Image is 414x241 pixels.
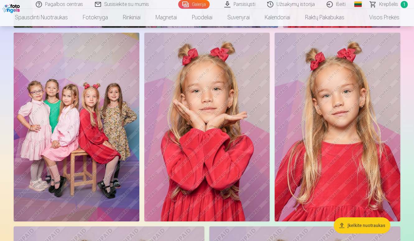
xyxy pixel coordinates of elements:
[184,9,220,26] a: Puodeliai
[334,217,390,234] button: Įkelkite nuotraukas
[298,9,352,26] a: Raktų pakabukas
[148,9,184,26] a: Magnetai
[115,9,148,26] a: Rinkiniai
[352,9,407,26] a: Visos prekės
[220,9,257,26] a: Suvenyrai
[2,2,21,13] img: /fa2
[401,1,408,8] span: 1
[7,9,75,26] a: Spausdinti nuotraukas
[257,9,298,26] a: Kalendoriai
[75,9,115,26] a: Fotoknyga
[379,1,398,8] span: Krepšelis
